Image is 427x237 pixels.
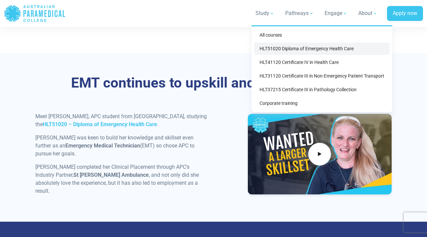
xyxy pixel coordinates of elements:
[387,6,423,21] a: Apply now
[254,29,390,41] a: All courses
[35,113,209,128] p: Meet [PERSON_NAME], APC student from [GEOGRAPHIC_DATA], studying the .
[254,70,390,82] a: HLT31120 Certificate III in Non-Emergency Patient Transport
[354,4,382,23] a: About
[252,25,392,112] div: Study
[4,3,66,24] a: Australian Paramedical College
[254,56,390,69] a: HLT41120 Certificate IV in Health Care
[254,97,390,110] a: Corporate training
[252,4,279,23] a: Study
[254,84,390,96] a: HLT37215 Certificate III in Pathology Collection
[281,4,318,23] a: Pathways
[254,43,390,55] a: HLT51020 Diploma of Emergency Health Care
[321,4,352,23] a: Engage
[65,142,140,149] strong: Emergency Medical Technician
[35,163,209,195] p: [PERSON_NAME] completed her Clinical Placement through APC’s Industry Partner, , and not only did...
[43,121,157,127] a: HLT51020 – Diploma of Emergency Health Care
[35,75,392,92] h3: EMT continues to upskill and thrive with APC
[35,134,209,158] p: [PERSON_NAME] was keen to build her knowledge and skillset even further as an (EMT) so chose APC ...
[73,172,149,178] strong: St [PERSON_NAME] Ambulance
